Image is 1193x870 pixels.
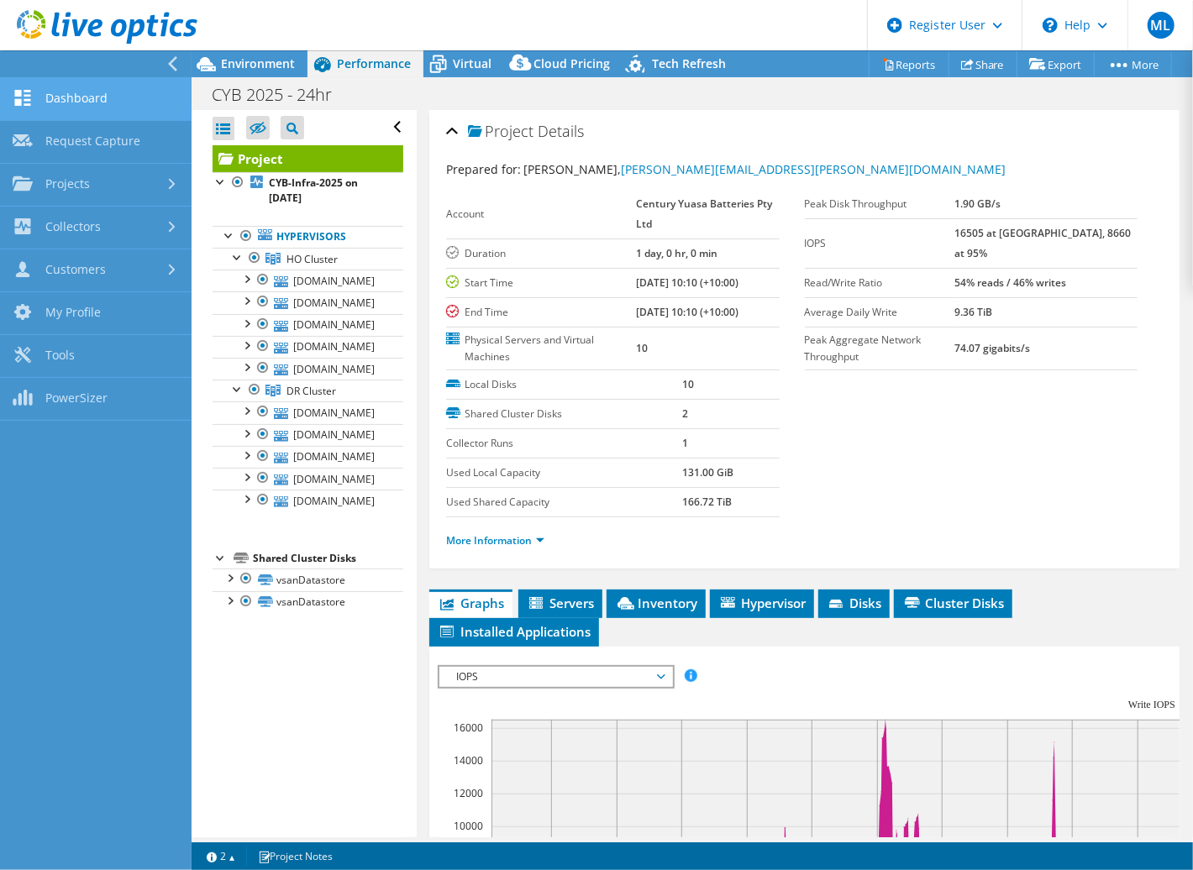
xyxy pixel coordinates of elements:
span: IOPS [448,667,664,687]
a: [DOMAIN_NAME] [213,490,403,511]
a: [DOMAIN_NAME] [213,446,403,468]
a: CYB-Infra-2025 on [DATE] [213,172,403,209]
a: [DOMAIN_NAME] [213,291,403,313]
svg: \n [1043,18,1058,33]
label: Peak Aggregate Network Throughput [805,332,955,365]
a: vsanDatastore [213,591,403,613]
span: [PERSON_NAME], [523,161,1006,177]
span: Cluster Disks [902,595,1004,611]
label: IOPS [805,235,955,252]
b: 9.36 TiB [954,305,992,319]
div: Shared Cluster Disks [253,548,403,569]
b: 2 [682,406,688,421]
a: Project [213,145,403,172]
label: Shared Cluster Disks [446,406,682,422]
a: Share [949,51,1017,77]
a: [DOMAIN_NAME] [213,270,403,291]
span: Inventory [615,595,697,611]
label: Duration [446,245,636,262]
label: End Time [446,304,636,321]
a: Export [1017,51,1095,77]
label: Average Daily Write [805,304,955,321]
b: [DATE] 10:10 (+10:00) [637,305,739,319]
span: Installed Applications [438,623,591,640]
b: 10 [637,341,649,355]
span: Virtual [453,55,491,71]
a: Project Notes [246,846,344,867]
a: [DOMAIN_NAME] [213,336,403,358]
a: Hypervisors [213,226,403,248]
span: Disks [827,595,881,611]
a: DR Cluster [213,380,403,401]
span: HO Cluster [286,252,338,266]
b: 131.00 GiB [682,465,733,480]
a: Reports [869,51,949,77]
label: Account [446,206,636,223]
a: [PERSON_NAME][EMAIL_ADDRESS][PERSON_NAME][DOMAIN_NAME] [621,161,1006,177]
span: ML [1148,12,1175,39]
b: 74.07 gigabits/s [954,341,1030,355]
text: Write IOPS [1128,699,1175,710]
b: 1.90 GB/s [954,197,1001,211]
label: Prepared for: [446,161,521,177]
a: [DOMAIN_NAME] [213,468,403,490]
h1: CYB 2025 - 24hr [204,86,358,104]
label: Used Shared Capacity [446,494,682,511]
b: 54% reads / 46% writes [954,275,1066,290]
b: 1 [682,436,688,450]
text: 10000 [454,819,483,833]
b: Century Yuasa Batteries Pty Ltd [637,197,773,231]
span: Environment [221,55,295,71]
b: 1 day, 0 hr, 0 min [637,246,718,260]
a: More [1094,51,1172,77]
label: Read/Write Ratio [805,275,955,291]
span: Details [538,121,584,141]
text: 14000 [454,753,483,768]
b: [DATE] 10:10 (+10:00) [637,275,739,290]
a: [DOMAIN_NAME] [213,358,403,380]
span: Performance [337,55,411,71]
text: 12000 [454,786,483,800]
span: Hypervisor [718,595,806,611]
a: 2 [195,846,247,867]
a: [DOMAIN_NAME] [213,401,403,423]
label: Physical Servers and Virtual Machines [446,332,636,365]
b: 166.72 TiB [682,495,732,509]
span: Tech Refresh [652,55,726,71]
a: vsanDatastore [213,569,403,590]
a: More Information [446,533,544,548]
b: 16505 at [GEOGRAPHIC_DATA], 8660 at 95% [954,226,1131,260]
span: Graphs [438,595,504,611]
label: Peak Disk Throughput [805,196,955,212]
label: Collector Runs [446,435,682,452]
span: Servers [527,595,594,611]
label: Local Disks [446,376,682,393]
a: [DOMAIN_NAME] [213,424,403,446]
span: Project [468,123,533,140]
b: 10 [682,377,694,391]
span: Cloud Pricing [533,55,610,71]
label: Used Local Capacity [446,464,682,481]
b: CYB-Infra-2025 on [DATE] [269,176,358,205]
span: DR Cluster [286,384,336,398]
a: [DOMAIN_NAME] [213,314,403,336]
a: HO Cluster [213,248,403,270]
text: 16000 [454,721,483,735]
label: Start Time [446,275,636,291]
